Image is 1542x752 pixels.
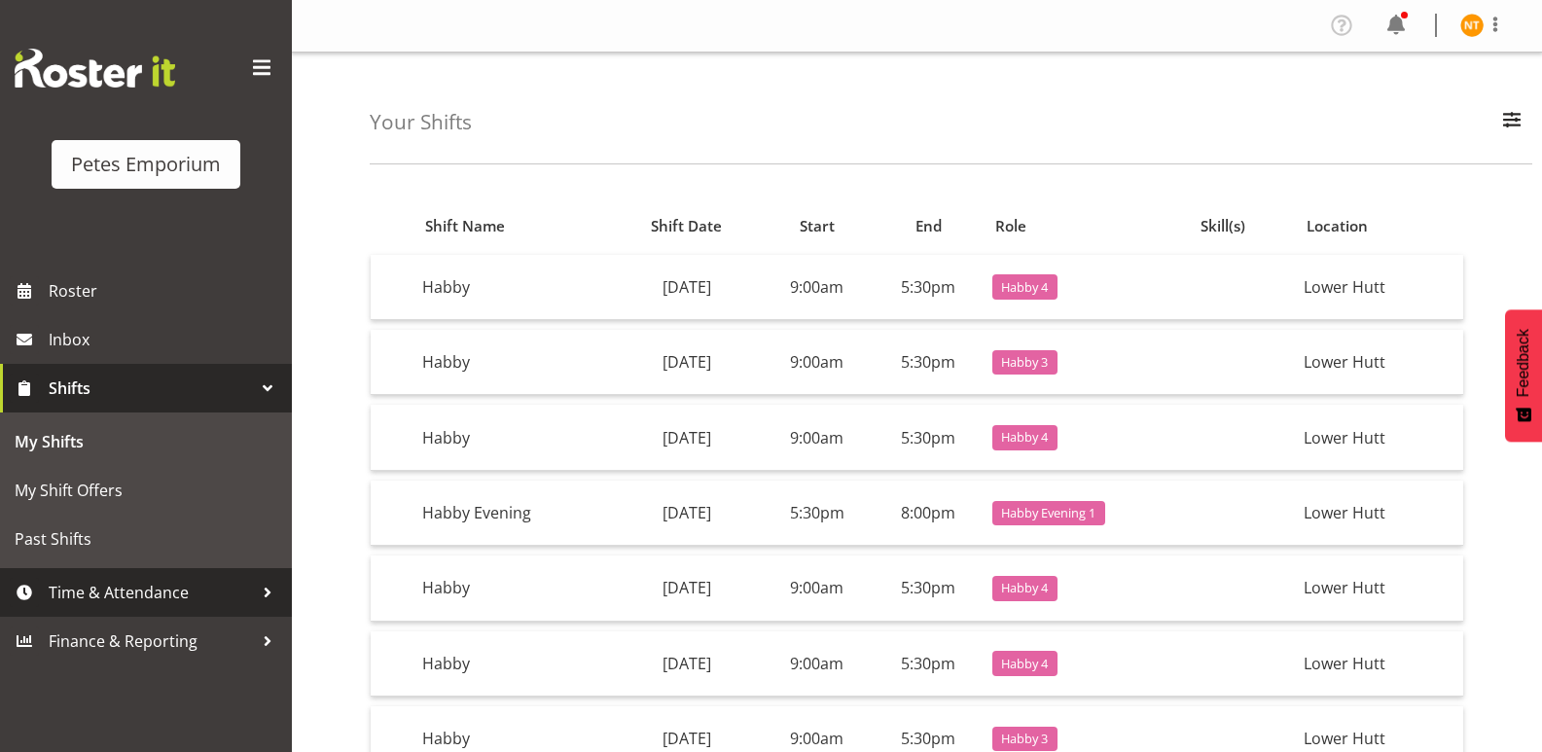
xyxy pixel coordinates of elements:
[761,255,873,320] td: 9:00am
[873,255,985,320] td: 5:30pm
[1296,330,1463,395] td: Lower Hutt
[1001,655,1048,673] span: Habby 4
[613,330,762,395] td: [DATE]
[1307,215,1368,237] span: Location
[1515,329,1532,397] span: Feedback
[5,417,287,466] a: My Shifts
[5,515,287,563] a: Past Shifts
[761,631,873,697] td: 9:00am
[915,215,942,237] span: End
[761,405,873,470] td: 9:00am
[1001,730,1048,748] span: Habby 3
[873,555,985,621] td: 5:30pm
[1001,428,1048,447] span: Habby 4
[761,481,873,546] td: 5:30pm
[761,330,873,395] td: 9:00am
[873,405,985,470] td: 5:30pm
[613,555,762,621] td: [DATE]
[1296,631,1463,697] td: Lower Hutt
[613,255,762,320] td: [DATE]
[1460,14,1484,37] img: nicole-thomson8388.jpg
[613,631,762,697] td: [DATE]
[1001,504,1095,522] span: Habby Evening 1
[1296,405,1463,470] td: Lower Hutt
[414,631,613,697] td: Habby
[15,427,277,456] span: My Shifts
[613,481,762,546] td: [DATE]
[1505,309,1542,442] button: Feedback - Show survey
[873,631,985,697] td: 5:30pm
[49,325,282,354] span: Inbox
[370,111,472,133] h4: Your Shifts
[1491,101,1532,144] button: Filter Employees
[873,330,985,395] td: 5:30pm
[1296,555,1463,621] td: Lower Hutt
[1296,255,1463,320] td: Lower Hutt
[71,150,221,179] div: Petes Emporium
[49,578,253,607] span: Time & Attendance
[425,215,505,237] span: Shift Name
[761,555,873,621] td: 9:00am
[414,555,613,621] td: Habby
[995,215,1026,237] span: Role
[873,481,985,546] td: 8:00pm
[15,49,175,88] img: Rosterit website logo
[49,374,253,403] span: Shifts
[414,481,613,546] td: Habby Evening
[1001,278,1048,297] span: Habby 4
[1201,215,1245,237] span: Skill(s)
[651,215,722,237] span: Shift Date
[15,524,277,554] span: Past Shifts
[800,215,835,237] span: Start
[5,466,287,515] a: My Shift Offers
[1296,481,1463,546] td: Lower Hutt
[1001,579,1048,597] span: Habby 4
[414,405,613,470] td: Habby
[613,405,762,470] td: [DATE]
[414,330,613,395] td: Habby
[49,627,253,656] span: Finance & Reporting
[49,276,282,305] span: Roster
[15,476,277,505] span: My Shift Offers
[1001,353,1048,372] span: Habby 3
[414,255,613,320] td: Habby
